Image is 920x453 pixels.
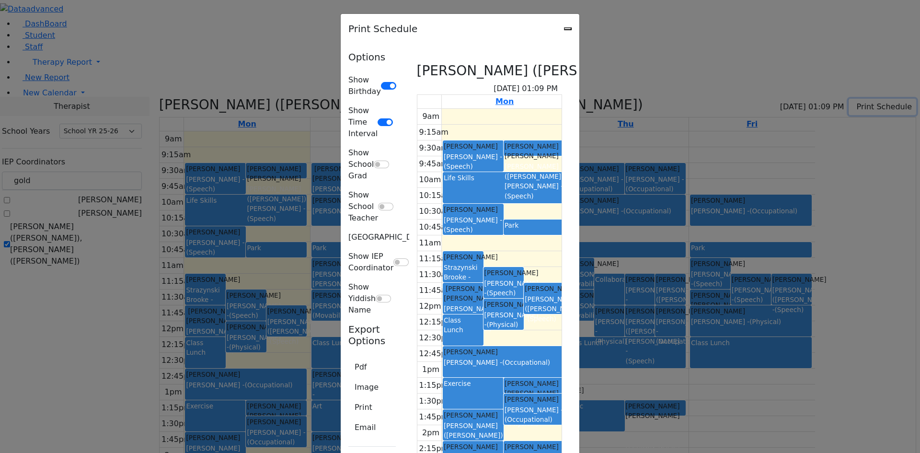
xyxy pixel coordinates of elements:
div: 10:45am [417,221,456,233]
span: (Speech) [444,163,473,170]
div: Class Lunch [444,315,483,335]
div: [PERSON_NAME] [PERSON_NAME] [505,141,563,161]
div: [PERSON_NAME] [444,347,563,357]
div: 2pm [420,427,441,439]
h5: Options [348,51,396,63]
button: Email [348,418,382,437]
button: Pdf [348,358,373,376]
div: [PERSON_NAME] - [444,152,503,172]
div: [PERSON_NAME] [525,284,563,293]
div: [PERSON_NAME] [PERSON_NAME] [444,284,483,303]
div: Park [505,221,563,230]
div: 1:30pm [417,395,451,407]
label: Show Yiddish Name [348,281,376,316]
button: Image [348,378,385,396]
span: (Occupational) [505,416,552,423]
span: (Speech) [444,226,473,233]
div: 9:45am [417,158,450,170]
div: 1pm [420,364,441,375]
div: [PERSON_NAME] - [444,304,483,333]
h3: [PERSON_NAME] ([PERSON_NAME]), [PERSON_NAME] ([PERSON_NAME]) [417,63,901,79]
div: Life Skills [444,173,563,183]
span: (Speech) [527,315,556,323]
div: 10:30am [417,206,456,217]
h5: Export Options [348,324,396,347]
label: Show School Grad [348,147,374,182]
div: [PERSON_NAME] [444,252,483,262]
label: [GEOGRAPHIC_DATA] [348,232,429,243]
div: 9am [420,111,441,122]
div: [PERSON_NAME] [484,268,523,278]
div: [PERSON_NAME] [444,442,503,452]
div: 9:30am [417,142,450,154]
button: Close [564,27,572,30]
span: (Physical) [487,321,518,328]
span: (Speech) [487,289,516,297]
div: 10am [417,174,443,186]
div: [PERSON_NAME] [444,205,503,214]
div: [PERSON_NAME] - [444,358,563,367]
div: [PERSON_NAME] ([PERSON_NAME]) - [525,294,563,324]
div: 1:45pm [417,411,451,423]
div: Exercise [444,379,503,388]
div: 11:30am [417,269,456,280]
div: 12:45pm [417,348,456,360]
span: [DATE] 01:09 PM [494,83,558,94]
div: [PERSON_NAME] [PERSON_NAME] [505,379,563,398]
div: [PERSON_NAME] - [484,279,523,298]
div: [PERSON_NAME] [444,410,503,420]
div: 11:15am [417,253,456,265]
div: [PERSON_NAME] [444,141,503,151]
div: [PERSON_NAME] - [505,405,563,425]
div: 11am [417,237,443,249]
div: 10:15am [417,190,456,201]
a: September 29, 2025 [494,95,516,108]
label: Show IEP Coordinator [348,251,393,274]
div: [PERSON_NAME] [484,300,523,309]
div: 12pm [417,301,443,312]
label: Show School Teacher [348,189,378,224]
div: [PERSON_NAME] [505,442,563,452]
h5: Print Schedule [348,22,417,36]
div: 12:15pm [417,316,456,328]
div: [PERSON_NAME] [505,395,563,404]
label: Show Time Interval [348,105,378,139]
span: (Occupational) [502,359,550,366]
div: [PERSON_NAME] ([PERSON_NAME]) [PERSON_NAME] - [505,162,563,201]
label: Show Birthday [348,74,381,97]
span: (Speech) [505,192,534,200]
div: Strazynski Brooke - [444,263,483,292]
button: Print [348,398,379,417]
div: [PERSON_NAME] - [444,215,503,235]
div: [PERSON_NAME] ([PERSON_NAME]) - [444,421,503,450]
div: 11:45am [417,285,456,296]
div: 9:15am [417,127,450,138]
div: 12:30pm [417,332,456,344]
div: 1:15pm [417,380,451,391]
div: [PERSON_NAME] - [484,310,523,330]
